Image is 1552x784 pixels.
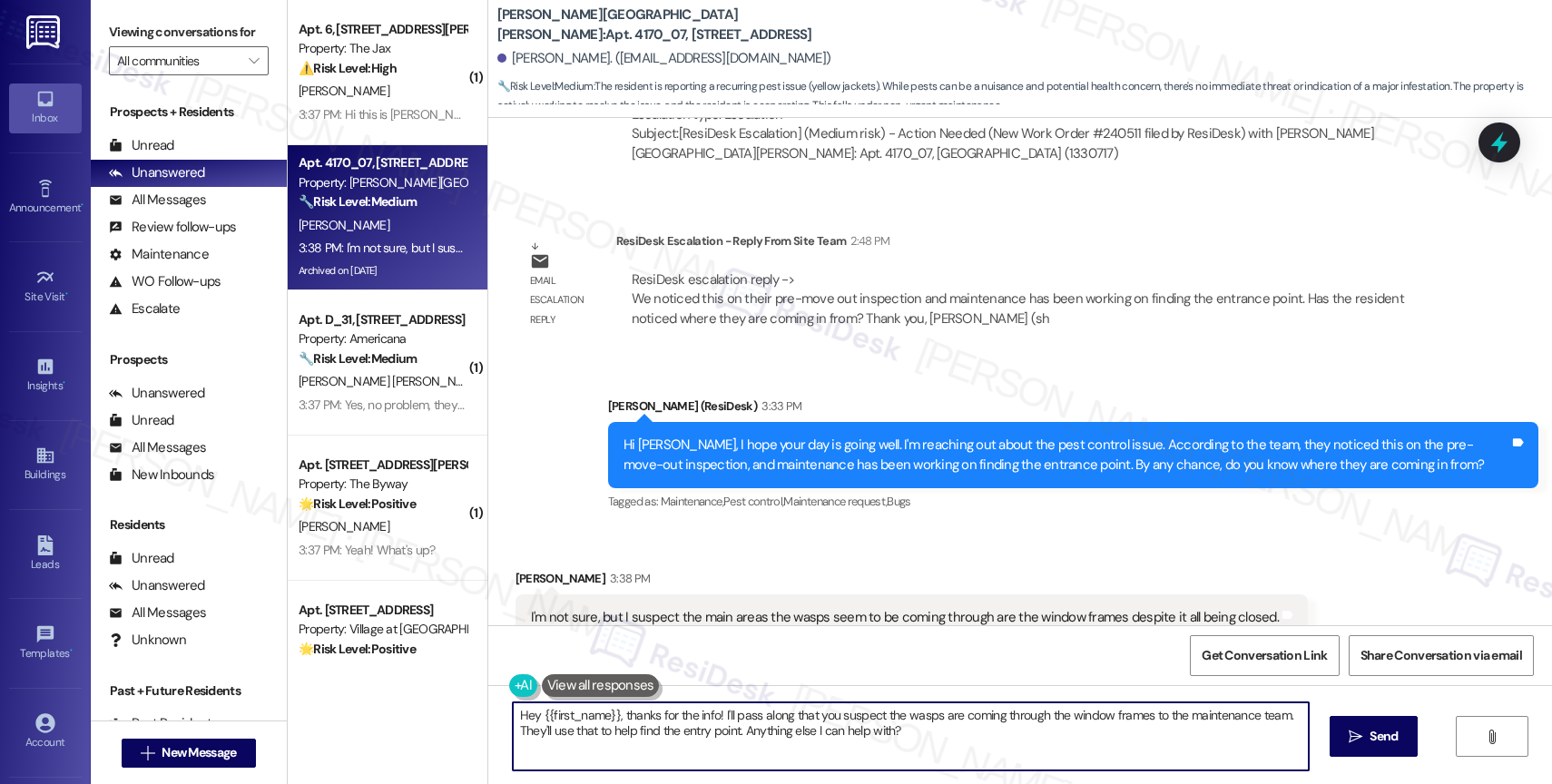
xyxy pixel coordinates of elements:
[65,288,68,300] span: •
[299,83,389,99] span: [PERSON_NAME]
[91,103,287,122] div: Prospects + Residents
[109,272,221,291] div: WO Follow-ups
[299,456,467,475] div: Apt. [STREET_ADDRESS][PERSON_NAME]
[299,495,416,512] strong: 🌟 Risk Level: Positive
[109,603,206,622] div: All Messages
[299,350,417,367] strong: 🔧 Risk Level: Medium
[608,488,1538,514] div: Tagged as:
[9,351,82,400] a: Insights •
[632,270,1404,328] div: ResiDesk escalation reply -> We noticed this on their pre-move out inspection and maintenance has...
[299,475,467,494] div: Property: The Byway
[81,199,83,211] span: •
[109,576,205,595] div: Unanswered
[497,49,831,68] div: [PERSON_NAME]. ([EMAIL_ADDRESS][DOMAIN_NAME])
[299,173,467,192] div: Property: [PERSON_NAME][GEOGRAPHIC_DATA][PERSON_NAME]
[299,39,467,58] div: Property: The Jax
[109,549,174,568] div: Unread
[661,494,723,509] span: Maintenance ,
[141,746,154,760] i: 
[109,438,206,457] div: All Messages
[531,608,1279,627] div: I'm not sure, but I suspect the main areas the wasps seem to be coming through are the window fra...
[9,619,82,668] a: Templates •
[299,240,1031,256] div: 3:38 PM: I'm not sure, but I suspect the main areas the wasps seem to be coming through are the w...
[109,163,205,182] div: Unanswered
[299,329,467,348] div: Property: Americana
[1190,635,1339,676] button: Get Conversation Link
[9,440,82,489] a: Buildings
[299,620,467,639] div: Property: Village at [GEOGRAPHIC_DATA] I
[530,271,601,329] div: Email escalation reply
[26,15,64,49] img: ResiDesk Logo
[109,714,219,733] div: Past Residents
[91,350,287,369] div: Prospects
[299,310,467,329] div: Apt. D_31, [STREET_ADDRESS]
[616,231,1446,257] div: ResiDesk Escalation - Reply From Site Team
[299,601,467,620] div: Apt. [STREET_ADDRESS]
[624,436,1509,475] div: Hi [PERSON_NAME], I hope your day is going well. I'm reaching out about the pest control issue. A...
[109,136,174,155] div: Unread
[299,60,397,76] strong: ⚠️ Risk Level: High
[1360,646,1522,665] span: Share Conversation via email
[608,397,1538,422] div: [PERSON_NAME] (ResiDesk)
[605,569,650,588] div: 3:38 PM
[757,397,801,416] div: 3:33 PM
[9,262,82,311] a: Site Visit •
[723,494,784,509] span: Pest control ,
[70,644,73,657] span: •
[109,299,180,318] div: Escalate
[1485,730,1498,744] i: 
[299,641,416,657] strong: 🌟 Risk Level: Positive
[91,681,287,701] div: Past + Future Residents
[9,708,82,757] a: Account
[249,54,259,68] i: 
[846,231,889,250] div: 2:48 PM
[516,569,1308,594] div: [PERSON_NAME]
[299,397,734,413] div: 3:37 PM: Yes, no problem, they told us to take photos as evidence before moving in.
[1349,730,1362,744] i: 
[109,384,205,403] div: Unanswered
[299,193,417,210] strong: 🔧 Risk Level: Medium
[297,260,468,282] div: Archived on [DATE]
[109,191,206,210] div: All Messages
[109,218,236,237] div: Review follow-ups
[299,153,467,172] div: Apt. 4170_07, [STREET_ADDRESS]
[1202,646,1327,665] span: Get Conversation Link
[497,5,860,44] b: [PERSON_NAME][GEOGRAPHIC_DATA][PERSON_NAME]: Apt. 4170_07, [STREET_ADDRESS]
[299,20,467,39] div: Apt. 6, [STREET_ADDRESS][PERSON_NAME]
[1330,716,1418,757] button: Send
[109,411,174,430] div: Unread
[9,83,82,132] a: Inbox
[1370,727,1398,746] span: Send
[1349,635,1534,676] button: Share Conversation via email
[109,631,186,650] div: Unknown
[162,743,236,762] span: New Message
[91,515,287,534] div: Residents
[299,518,389,534] span: [PERSON_NAME]
[109,18,269,46] label: Viewing conversations for
[783,494,887,509] span: Maintenance request ,
[887,494,910,509] span: Bugs
[109,465,214,485] div: New Inbounds
[497,79,594,93] strong: 🔧 Risk Level: Medium
[122,739,256,768] button: New Message
[513,702,1309,770] textarea: Hey {{first_name}}, thanks for the info! I'll pass along that you suspect the wasps are coming th...
[632,124,1430,163] div: Subject: [ResiDesk Escalation] (Medium risk) - Action Needed (New Work Order #240511 filed by Res...
[9,530,82,579] a: Leads
[497,77,1552,116] span: : The resident is reporting a recurring pest issue (yellow jackets). While pests can be a nuisanc...
[299,373,488,389] span: [PERSON_NAME] [PERSON_NAME]
[117,46,240,75] input: All communities
[63,377,65,389] span: •
[109,245,209,264] div: Maintenance
[299,217,389,233] span: [PERSON_NAME]
[299,542,436,558] div: 3:37 PM: Yeah! What's up?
